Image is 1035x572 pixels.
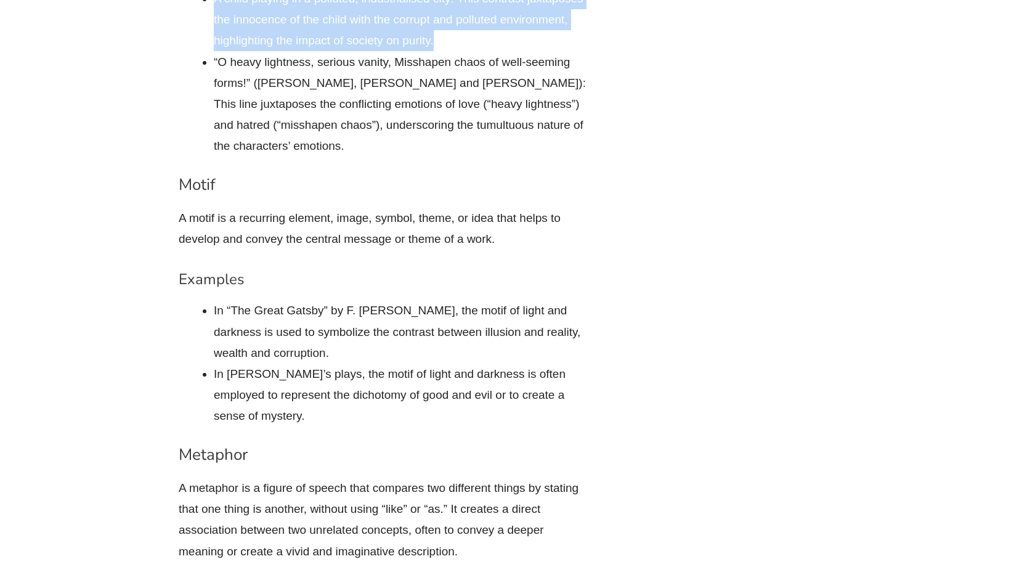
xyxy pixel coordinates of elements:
[214,300,591,364] li: In “The Great Gatsby” by F. [PERSON_NAME], the motif of light and darkness is used to symbolize t...
[214,364,591,427] li: In [PERSON_NAME]’s plays, the motif of light and darkness is often employed to represent the dich...
[214,52,591,157] li: “O heavy lightness, serious vanity, Misshapen chaos of well-seeming forms!” ([PERSON_NAME], [PERS...
[179,174,591,195] h3: Motif
[179,478,591,562] p: A metaphor is a figure of speech that compares two different things by stating that one thing is ...
[179,208,591,250] p: A motif is a recurring element, image, symbol, theme, or idea that helps to develop and convey th...
[824,433,1035,572] iframe: Chat Widget
[179,271,591,288] h4: Examples
[179,444,591,465] h3: Metaphor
